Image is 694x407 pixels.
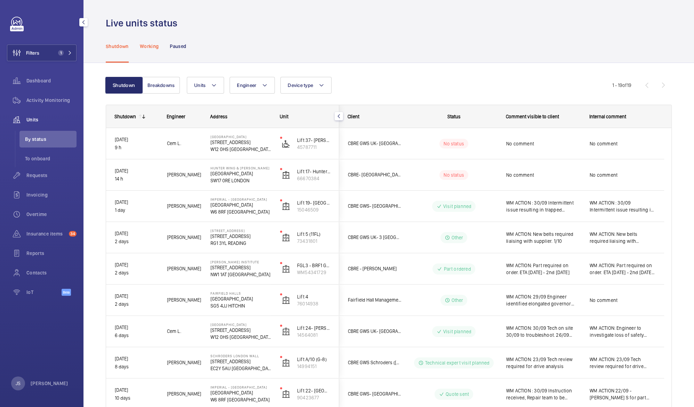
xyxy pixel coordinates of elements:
p: 15046509 [297,206,330,213]
span: Comment visible to client [506,114,559,119]
p: 2 days [115,238,158,246]
p: 45787711 [297,144,330,151]
img: elevator.svg [282,359,290,367]
button: Units [187,77,224,94]
p: WM54341729 [297,269,330,276]
span: Cem L. [167,139,201,147]
p: Shutdown [106,43,129,50]
span: Overtime [26,211,77,218]
p: 2 days [115,300,158,308]
p: 66670384 [297,175,330,182]
p: [GEOGRAPHIC_DATA] [210,135,271,139]
p: 76014938 [297,300,330,307]
p: [STREET_ADDRESS] [210,229,271,233]
p: Other [452,234,463,241]
span: CBRE GWS- [GEOGRAPHIC_DATA] ([GEOGRAPHIC_DATA]) [348,390,401,398]
p: [DATE] [115,198,158,206]
p: Lift 19- [GEOGRAPHIC_DATA] Block (Passenger) [297,199,330,206]
span: By status [25,136,77,143]
span: Cem L. [167,327,201,335]
span: Client [348,114,359,119]
span: [PERSON_NAME] [167,233,201,241]
p: W12 0HS [GEOGRAPHIC_DATA] [210,334,271,341]
p: NW1 1AT [GEOGRAPHIC_DATA] [210,271,271,278]
span: No comment [590,171,655,178]
button: Filters1 [7,45,77,61]
span: Contacts [26,269,77,276]
p: Lift 4 [297,293,330,300]
p: 2 days [115,269,158,277]
p: 14564081 [297,332,330,338]
button: Shutdown [105,77,143,94]
p: [STREET_ADDRESS] [210,358,271,365]
span: CBRE - [PERSON_NAME] [348,265,401,273]
span: [PERSON_NAME] [167,265,201,273]
div: Press SPACE to select this row. [106,159,339,191]
span: CBRE GWS UK- [GEOGRAPHIC_DATA] ([GEOGRAPHIC_DATA]) [348,327,401,335]
p: SW17 0RE LONDON [210,177,271,184]
p: [GEOGRAPHIC_DATA] [210,389,271,396]
p: Other [452,297,463,304]
img: elevator.svg [282,390,290,398]
div: Shutdown [114,114,136,119]
span: WM ACTION: Part required on order. ETA [DATE] - 2nd [DATE] [GEOGRAPHIC_DATA] [590,262,655,276]
p: EC2Y 5AU [GEOGRAPHIC_DATA] [210,365,271,372]
p: 14 h [115,175,158,183]
span: WM ACTION : 30/09 Instruction received, Repair team to be scheduled pending material availability... [506,387,581,401]
p: 73431801 [297,238,330,245]
span: No comment [506,140,581,147]
p: W6 8RF [GEOGRAPHIC_DATA] [210,208,271,215]
p: [GEOGRAPHIC_DATA] [210,170,271,177]
p: Schroders London Wall [210,354,271,358]
span: CBRE GWS Schroders ([GEOGRAPHIC_DATA]) [348,359,401,367]
span: [PERSON_NAME] [167,359,201,367]
p: W12 0HS [GEOGRAPHIC_DATA] [210,146,271,153]
span: 1 - 19 19 [612,83,631,88]
span: WM ACTION: Part required on order. ETA [DATE] - 2nd [DATE] [506,262,581,276]
span: Dashboard [26,77,77,84]
p: [STREET_ADDRESS] [210,139,271,146]
img: elevator.svg [282,171,290,179]
span: WM ACTION: 30/09 Tech on site 30/09 to troubleshoot. 26/09 Engineer to investigate loss of safety... [506,325,581,338]
span: WM ACTION : 30/09 Intermittent issue resulting in trapped passenger calls at Ground floor. Lift s... [506,199,581,213]
p: Fairfield Halls [210,291,271,295]
p: Paused [170,43,186,50]
span: CBRE GWS UK- [GEOGRAPHIC_DATA] ([GEOGRAPHIC_DATA]) [348,139,401,147]
p: [GEOGRAPHIC_DATA] [210,201,271,208]
span: No comment [590,297,655,304]
p: 90423677 [297,394,330,401]
p: Visit planned [443,203,471,210]
span: To onboard [25,155,77,162]
span: Fairfield Hall Management Company Limited C/o Aspire Block and Estate Management Limited [348,296,401,304]
p: Lift 17- Hunter Wing (7FL) [297,168,330,175]
p: [DATE] [115,136,158,144]
div: Press SPACE to select this row. [339,159,664,191]
span: Reports [26,250,77,257]
span: No comment [506,171,581,178]
span: Device type [288,82,313,88]
p: 1 day [115,206,158,214]
p: Quote sent [446,391,469,398]
p: FGL3 - BRF1 Goods Lift L/H [297,262,330,269]
span: Insurance items [26,230,66,237]
span: [PERSON_NAME] [167,390,201,398]
h1: Live units status [106,17,182,30]
img: platform_lift.svg [282,139,290,148]
p: [GEOGRAPHIC_DATA] [210,295,271,302]
span: WM ACTION: New belts required liaising with supplier. 1/10 [506,231,581,245]
button: Engineer [230,77,275,94]
button: Breakdowns [142,77,180,94]
img: elevator.svg [282,296,290,304]
span: Address [210,114,228,119]
span: WM ACTION: New belts required liaising with supplier. 1/10 [GEOGRAPHIC_DATA] [590,231,655,245]
p: 14994151 [297,363,330,370]
p: No status [444,140,464,147]
div: Press SPACE to select this row. [106,128,339,159]
p: [DATE] [115,355,158,363]
p: [DATE] [115,292,158,300]
span: WM ACTION: 29/09 Engineer identified elongated governor rope on first visit. Quote to repair to b... [506,293,581,307]
span: No comment [590,140,655,147]
div: Unit [280,114,331,119]
p: [DATE] [115,324,158,332]
span: CBRE GWS UK- 3 [GEOGRAPHIC_DATA] [GEOGRAPHIC_DATA] [348,233,401,241]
